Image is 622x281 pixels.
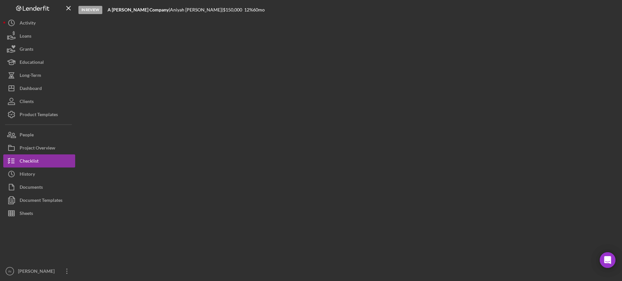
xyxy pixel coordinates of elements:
[3,56,75,69] button: Educational
[3,69,75,82] button: Long-Term
[20,167,35,182] div: History
[3,128,75,141] button: People
[3,43,75,56] button: Grants
[3,29,75,43] button: Loans
[20,82,42,97] div: Dashboard
[20,181,43,195] div: Documents
[16,265,59,279] div: [PERSON_NAME]
[170,7,223,12] div: Aniyah [PERSON_NAME] |
[20,29,31,44] div: Loans
[20,56,44,70] div: Educational
[3,265,75,278] button: IN[PERSON_NAME]
[3,16,75,29] button: Activity
[3,95,75,108] button: Clients
[20,128,34,143] div: People
[3,154,75,167] button: Checklist
[20,95,34,110] div: Clients
[244,7,253,12] div: 12 %
[108,7,169,12] b: A [PERSON_NAME] Company
[20,108,58,123] div: Product Templates
[8,270,11,273] text: IN
[3,194,75,207] button: Document Templates
[600,252,615,268] div: Open Intercom Messenger
[20,207,33,221] div: Sheets
[20,141,55,156] div: Project Overview
[3,82,75,95] button: Dashboard
[3,167,75,181] button: History
[3,141,75,154] button: Project Overview
[78,6,102,14] div: In Review
[3,108,75,121] button: Product Templates
[20,69,41,83] div: Long-Term
[20,194,62,208] div: Document Templates
[20,16,36,31] div: Activity
[223,7,242,12] span: $150,000
[20,43,33,57] div: Grants
[3,207,75,220] button: Sheets
[20,154,39,169] div: Checklist
[108,7,170,12] div: |
[253,7,265,12] div: 60 mo
[3,181,75,194] button: Documents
